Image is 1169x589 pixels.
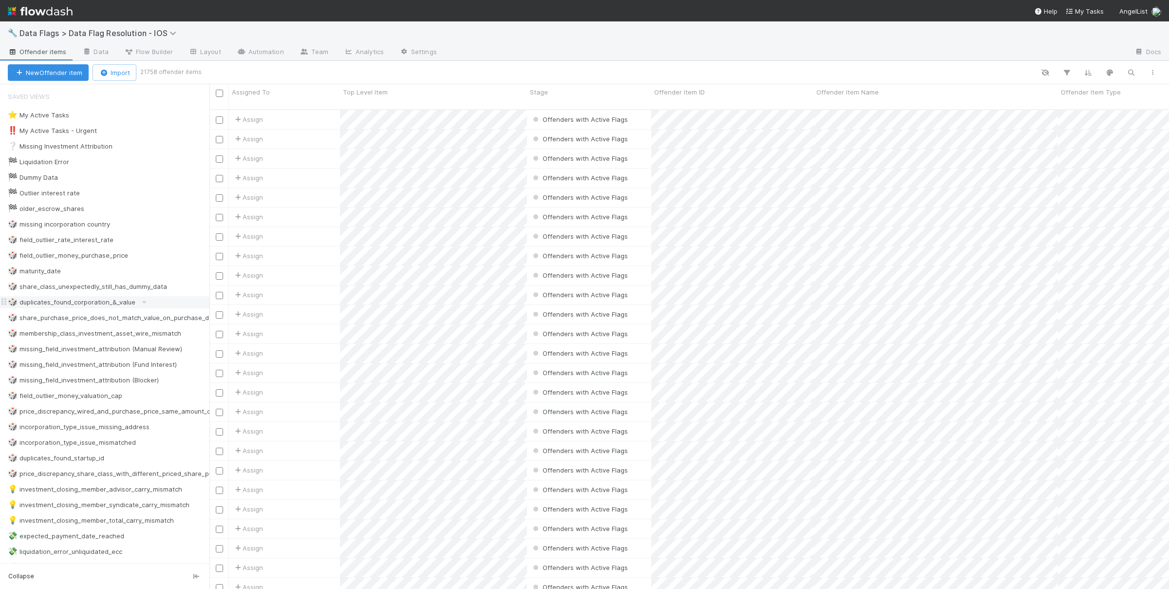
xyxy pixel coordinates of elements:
[8,422,18,431] span: 🎲
[233,329,263,339] div: Assign
[531,466,628,474] span: Offenders with Active Flags
[233,504,263,514] span: Assign
[531,446,628,456] div: Offenders with Active Flags
[216,448,223,455] input: Toggle Row Selected
[531,485,628,494] div: Offenders with Active Flags
[8,189,18,197] span: 🏁
[216,428,223,436] input: Toggle Row Selected
[74,45,116,60] a: Data
[216,467,223,475] input: Toggle Row Selected
[8,499,189,511] div: investment_closing_member_syndicate_carry_mismatch
[1127,45,1169,60] a: Docs
[124,47,173,57] span: Flow Builder
[1034,6,1057,16] div: Help
[216,389,223,397] input: Toggle Row Selected
[8,452,104,464] div: duplicates_found_startup_id
[233,192,263,202] span: Assign
[8,140,113,152] div: Missing Investment Attribution
[531,173,628,183] div: Offenders with Active Flags
[8,390,122,402] div: field_outlier_money_valuation_cap
[233,309,263,319] span: Assign
[8,109,69,121] div: My Active Tasks
[531,310,628,318] span: Offenders with Active Flags
[233,173,263,183] span: Assign
[531,465,628,475] div: Offenders with Active Flags
[233,153,263,163] div: Assign
[8,572,34,581] span: Collapse
[8,249,128,262] div: field_outlier_money_purchase_price
[233,524,263,533] div: Assign
[531,348,628,358] div: Offenders with Active Flags
[216,545,223,552] input: Toggle Row Selected
[233,465,263,475] span: Assign
[216,506,223,513] input: Toggle Row Selected
[8,298,18,306] span: 🎲
[216,116,223,124] input: Toggle Row Selected
[233,270,263,280] div: Assign
[8,360,18,368] span: 🎲
[93,64,136,81] button: Import
[8,29,18,37] span: 🔧
[216,214,223,221] input: Toggle Row Selected
[531,213,628,221] span: Offenders with Active Flags
[531,330,628,338] span: Offenders with Active Flags
[233,387,263,397] div: Assign
[216,350,223,358] input: Toggle Row Selected
[140,68,202,76] small: 21758 offender items
[233,485,263,494] div: Assign
[531,349,628,357] span: Offenders with Active Flags
[216,272,223,280] input: Toggle Row Selected
[233,543,263,553] span: Assign
[8,187,80,199] div: Outlier interest rate
[8,203,84,215] div: older_escrow_shares
[233,231,263,241] div: Assign
[531,271,628,279] span: Offenders with Active Flags
[392,45,445,60] a: Settings
[8,359,177,371] div: missing_field_investment_attribution (Fund Interest)
[8,438,18,446] span: 🎲
[531,543,628,553] div: Offenders with Active Flags
[233,212,263,222] span: Assign
[233,446,263,456] span: Assign
[531,564,628,571] span: Offenders with Active Flags
[216,311,223,319] input: Toggle Row Selected
[531,134,628,144] div: Offenders with Active Flags
[8,282,18,290] span: 🎲
[8,218,110,230] div: missing incorporation country
[8,204,18,212] span: 🏁
[233,563,263,572] span: Assign
[531,427,628,435] span: Offenders with Active Flags
[336,45,392,60] a: Analytics
[531,426,628,436] div: Offenders with Active Flags
[216,253,223,260] input: Toggle Row Selected
[233,134,263,144] div: Assign
[8,281,167,293] div: share_class_unexpectedly_still_has_dummy_data
[8,483,182,495] div: investment_closing_member_advisor_carry_mismatch
[8,546,122,558] div: liquidation_error_unliquidated_ecc
[8,561,107,573] div: older_escrow_share_classes
[233,368,263,378] span: Assign
[1151,7,1161,17] img: avatar_55b415e2-df6a-4422-95b4-4512075a58f2.png
[8,437,136,449] div: incorporation_type_issue_mismatched
[8,514,174,527] div: investment_closing_member_total_carry_mismatch
[8,157,18,166] span: 🏁
[233,426,263,436] div: Assign
[531,504,628,514] div: Offenders with Active Flags
[531,447,628,455] span: Offenders with Active Flags
[8,469,18,477] span: 🎲
[531,193,628,201] span: Offenders with Active Flags
[8,516,18,524] span: 💡
[531,309,628,319] div: Offenders with Active Flags
[8,171,58,184] div: Dummy Data
[8,64,89,81] button: NewOffender item
[216,526,223,533] input: Toggle Row Selected
[1065,7,1104,15] span: My Tasks
[8,405,268,418] div: price_discrepancy_wired_and_purchase_price_same_amount_different_currencies
[531,329,628,339] div: Offenders with Active Flags
[216,194,223,202] input: Toggle Row Selected
[8,454,18,462] span: 🎲
[8,296,135,308] div: duplicates_found_corporation_&_value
